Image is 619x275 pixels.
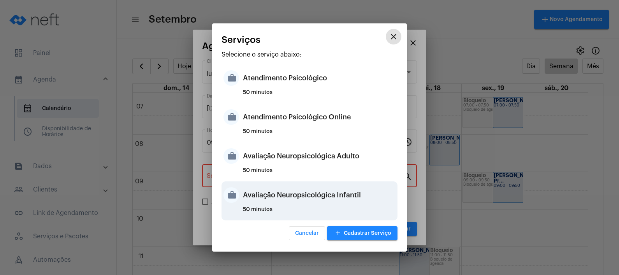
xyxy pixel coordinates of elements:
div: Atendimento Psicológico Online [243,105,396,129]
div: Atendimento Psicológico [243,66,396,90]
div: Avaliação Neuropsicológica Adulto [243,144,396,168]
mat-icon: work [223,70,239,86]
button: Cancelar [289,226,325,240]
div: 50 minutos [243,129,396,140]
mat-icon: work [223,109,239,125]
button: Cadastrar Serviço [327,226,397,240]
mat-icon: work [223,148,239,164]
div: Avaliação Neuropsicológica Infantil [243,183,396,207]
div: 50 minutos [243,90,396,101]
span: Cancelar [295,231,319,236]
p: Selecione o serviço abaixo: [222,51,397,58]
mat-icon: close [389,32,398,41]
span: Cadastrar Serviço [333,231,391,236]
span: Serviços [222,35,260,45]
mat-icon: add [333,228,343,239]
mat-icon: work [223,187,239,203]
div: 50 minutos [243,168,396,179]
div: 50 minutos [243,207,396,218]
